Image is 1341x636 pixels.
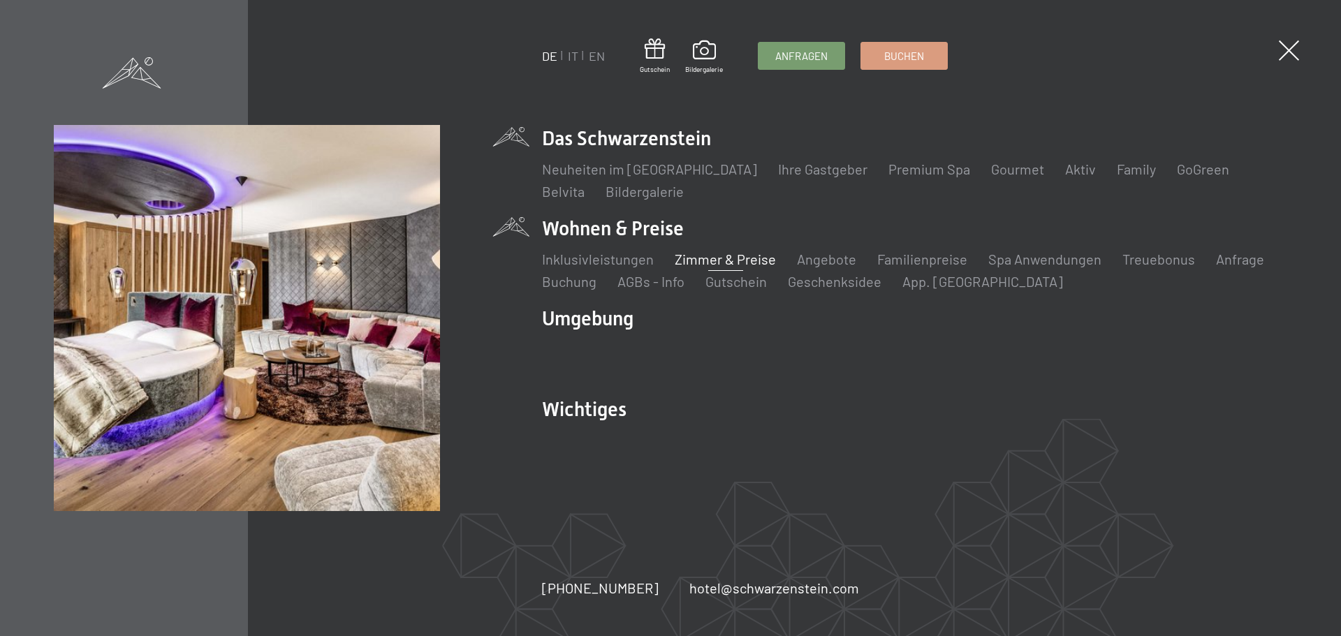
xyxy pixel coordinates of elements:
[542,578,659,598] a: [PHONE_NUMBER]
[988,251,1101,267] a: Spa Anwendungen
[759,43,844,69] a: Anfragen
[991,161,1044,177] a: Gourmet
[775,49,828,64] span: Anfragen
[606,183,684,200] a: Bildergalerie
[705,273,767,290] a: Gutschein
[640,64,670,74] span: Gutschein
[685,40,723,74] a: Bildergalerie
[884,49,924,64] span: Buchen
[797,251,856,267] a: Angebote
[542,579,659,596] span: [PHONE_NUMBER]
[788,273,881,290] a: Geschenksidee
[1216,251,1264,267] a: Anfrage
[778,161,867,177] a: Ihre Gastgeber
[542,48,557,64] a: DE
[589,48,605,64] a: EN
[1177,161,1229,177] a: GoGreen
[1122,251,1195,267] a: Treuebonus
[542,273,596,290] a: Buchung
[888,161,970,177] a: Premium Spa
[902,273,1063,290] a: App. [GEOGRAPHIC_DATA]
[542,183,585,200] a: Belvita
[685,64,723,74] span: Bildergalerie
[1065,161,1096,177] a: Aktiv
[617,273,684,290] a: AGBs - Info
[877,251,967,267] a: Familienpreise
[689,578,859,598] a: hotel@schwarzenstein.com
[861,43,947,69] a: Buchen
[542,251,654,267] a: Inklusivleistungen
[542,161,757,177] a: Neuheiten im [GEOGRAPHIC_DATA]
[568,48,578,64] a: IT
[1117,161,1156,177] a: Family
[640,38,670,74] a: Gutschein
[675,251,776,267] a: Zimmer & Preise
